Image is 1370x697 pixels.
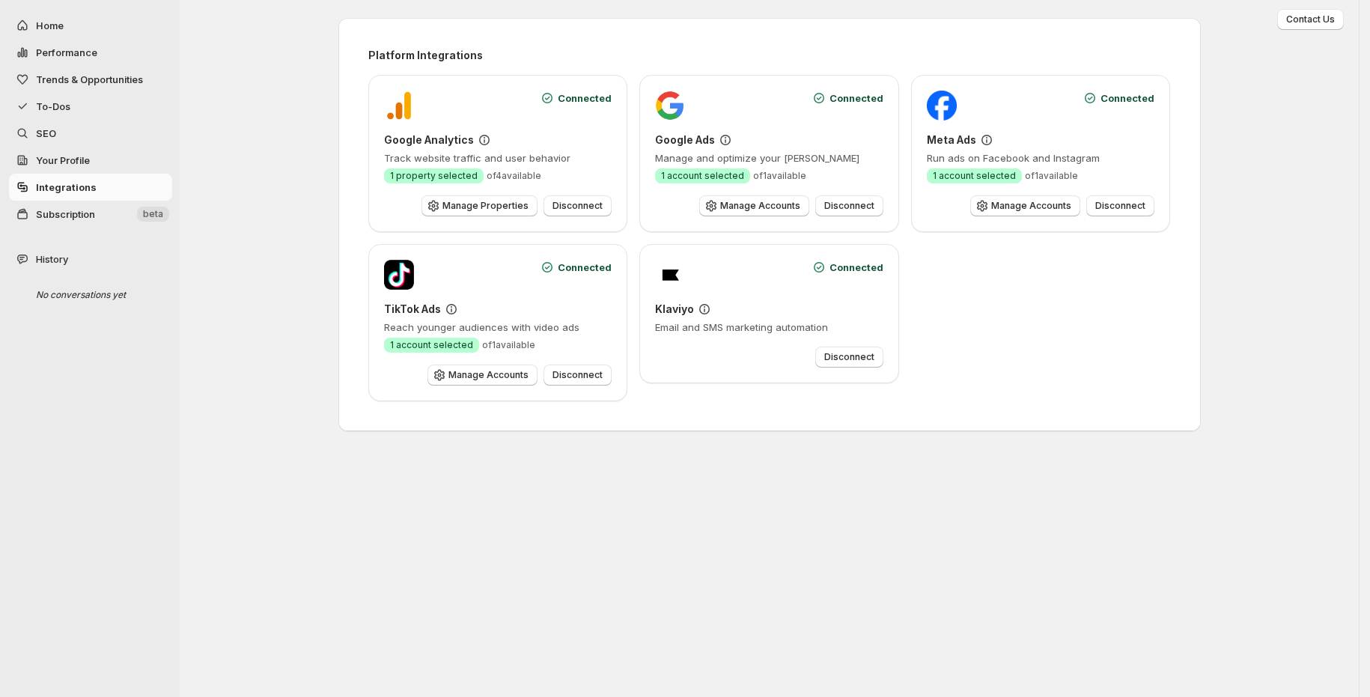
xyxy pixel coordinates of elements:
p: Email and SMS marketing automation [655,320,883,335]
span: Contact Us [1286,13,1335,25]
button: Contact Us [1277,9,1344,30]
h3: Google Ads [655,133,715,147]
span: Performance [36,46,97,58]
img: Google Analytics logo [384,91,414,121]
button: Home [9,12,172,39]
span: Disconnect [552,369,603,381]
span: 1 account selected [661,170,744,182]
span: Disconnect [1095,200,1145,212]
img: Klaviyo logo [655,260,685,290]
span: beta [143,208,163,220]
button: Disconnect [1086,195,1154,216]
span: Trends & Opportunities [36,73,143,85]
h3: Meta Ads [927,133,976,147]
span: Manage Properties [442,200,529,212]
div: No conversations yet [24,281,166,308]
span: Integrations [36,181,97,193]
span: 1 account selected [390,339,473,351]
span: History [36,252,68,267]
span: Manage Accounts [448,369,529,381]
button: Manage Properties [421,195,538,216]
span: Connected [558,260,612,275]
a: SEO [9,120,172,147]
p: Run ads on Facebook and Instagram [927,150,1155,165]
h3: TikTok Ads [384,302,441,317]
span: Home [36,19,64,31]
button: Manage Accounts [427,365,538,386]
span: Disconnect [552,200,603,212]
span: of 1 available [753,170,806,182]
h2: Platform Integrations [368,48,1171,63]
span: Connected [829,260,883,275]
button: Disconnect [815,195,883,216]
button: Performance [9,39,172,66]
p: Track website traffic and user behavior [384,150,612,165]
span: Your Profile [36,154,90,166]
button: Disconnect [544,365,612,386]
span: of 1 available [482,339,535,351]
img: TikTok Ads logo [384,260,414,290]
button: Disconnect [815,347,883,368]
p: Manage and optimize your [PERSON_NAME] [655,150,883,165]
a: Your Profile [9,147,172,174]
span: of 1 available [1025,170,1078,182]
button: Subscription [9,201,172,228]
span: Manage Accounts [720,200,800,212]
button: Manage Accounts [970,195,1080,216]
a: Integrations [9,174,172,201]
span: Connected [829,91,883,106]
button: Trends & Opportunities [9,66,172,93]
span: Connected [1100,91,1154,106]
span: 1 account selected [933,170,1016,182]
img: Meta Ads logo [927,91,957,121]
button: To-Dos [9,93,172,120]
span: 1 property selected [390,170,478,182]
span: To-Dos [36,100,70,112]
button: Manage Accounts [699,195,809,216]
span: Manage Accounts [991,200,1071,212]
span: Disconnect [824,351,874,363]
h3: Google Analytics [384,133,474,147]
span: SEO [36,127,56,139]
p: Reach younger audiences with video ads [384,320,612,335]
span: Connected [558,91,612,106]
h3: Klaviyo [655,302,694,317]
span: Subscription [36,208,95,220]
span: of 4 available [487,170,541,182]
button: Disconnect [544,195,612,216]
img: Google Ads logo [655,91,685,121]
span: Disconnect [824,200,874,212]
